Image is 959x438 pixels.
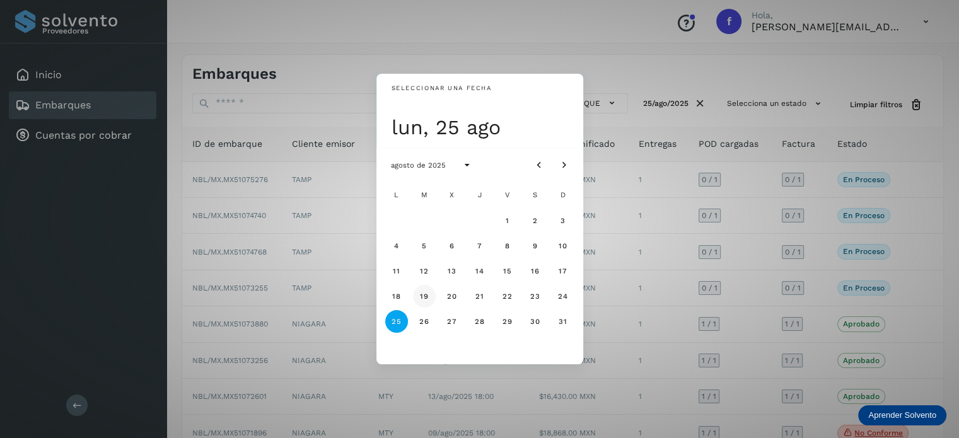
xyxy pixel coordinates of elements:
button: miércoles, 6 de agosto de 2025 [441,234,463,257]
span: 24 [557,292,568,301]
button: domingo, 17 de agosto de 2025 [552,260,574,282]
button: agosto de 2025 [380,154,456,176]
span: 30 [530,317,540,326]
button: Seleccionar año [456,154,479,176]
div: V [495,183,520,208]
p: Aprender Solvento [868,410,936,420]
span: 1 [505,216,509,225]
button: domingo, 31 de agosto de 2025 [552,310,574,333]
button: jueves, 21 de agosto de 2025 [468,285,491,308]
span: 26 [419,317,429,326]
button: viernes, 29 de agosto de 2025 [496,310,519,333]
button: viernes, 8 de agosto de 2025 [496,234,519,257]
span: 14 [475,267,484,275]
span: 27 [446,317,457,326]
span: 8 [504,241,510,250]
div: D [550,183,576,208]
span: 28 [474,317,485,326]
button: miércoles, 13 de agosto de 2025 [441,260,463,282]
span: agosto de 2025 [390,161,446,170]
button: jueves, 28 de agosto de 2025 [468,310,491,333]
button: miércoles, 20 de agosto de 2025 [441,285,463,308]
div: lun, 25 ago [392,115,576,140]
span: 31 [558,317,567,326]
span: 15 [503,267,512,275]
button: viernes, 1 de agosto de 2025 [496,209,519,232]
span: 21 [475,292,484,301]
span: 6 [449,241,455,250]
button: martes, 12 de agosto de 2025 [413,260,436,282]
span: 20 [446,292,457,301]
span: 23 [530,292,540,301]
span: 17 [558,267,567,275]
button: lunes, 18 de agosto de 2025 [385,285,408,308]
span: 7 [477,241,482,250]
button: sábado, 16 de agosto de 2025 [524,260,547,282]
span: 9 [532,241,538,250]
button: martes, 5 de agosto de 2025 [413,234,436,257]
span: 12 [419,267,429,275]
span: 4 [393,241,399,250]
span: 18 [392,292,401,301]
span: 16 [530,267,540,275]
span: 2 [532,216,538,225]
button: miércoles, 27 de agosto de 2025 [441,310,463,333]
div: J [467,183,492,208]
span: 11 [392,267,400,275]
button: domingo, 10 de agosto de 2025 [552,234,574,257]
span: 13 [447,267,456,275]
button: viernes, 22 de agosto de 2025 [496,285,519,308]
button: sábado, 2 de agosto de 2025 [524,209,547,232]
button: viernes, 15 de agosto de 2025 [496,260,519,282]
button: lunes, 4 de agosto de 2025 [385,234,408,257]
button: Mes anterior [528,154,550,176]
button: jueves, 7 de agosto de 2025 [468,234,491,257]
span: 3 [560,216,566,225]
div: Seleccionar una fecha [392,84,492,93]
span: 29 [502,317,513,326]
div: L [384,183,409,208]
button: lunes, 11 de agosto de 2025 [385,260,408,282]
button: martes, 19 de agosto de 2025 [413,285,436,308]
button: jueves, 14 de agosto de 2025 [468,260,491,282]
button: Mes siguiente [553,154,576,176]
button: sábado, 9 de agosto de 2025 [524,234,547,257]
span: 10 [558,241,567,250]
span: 19 [419,292,429,301]
span: 22 [502,292,513,301]
div: S [523,183,548,208]
div: M [412,183,437,208]
button: Hoy, lunes, 25 de agosto de 2025 [385,310,408,333]
div: X [439,183,465,208]
button: domingo, 3 de agosto de 2025 [552,209,574,232]
button: sábado, 23 de agosto de 2025 [524,285,547,308]
span: 5 [421,241,427,250]
button: sábado, 30 de agosto de 2025 [524,310,547,333]
button: martes, 26 de agosto de 2025 [413,310,436,333]
button: domingo, 24 de agosto de 2025 [552,285,574,308]
span: 25 [391,317,402,326]
div: Aprender Solvento [858,405,946,425]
